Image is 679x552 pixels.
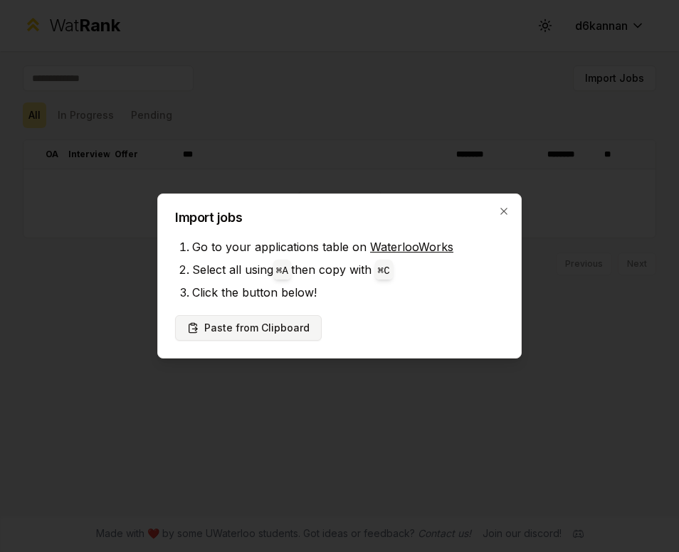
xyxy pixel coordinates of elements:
[192,281,504,304] li: Click the button below!
[276,265,288,277] code: ⌘ A
[192,258,504,281] li: Select all using then copy with
[378,265,390,277] code: ⌘ C
[175,315,322,341] button: Paste from Clipboard
[175,211,504,224] h2: Import jobs
[192,235,504,258] li: Go to your applications table on
[370,240,453,254] a: WaterlooWorks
